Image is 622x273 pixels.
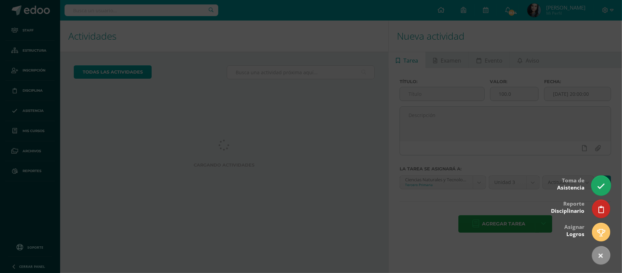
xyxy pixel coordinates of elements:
span: Disciplinario [551,207,584,214]
div: Toma de [557,172,584,195]
span: Asistencia [557,184,584,191]
div: Asignar [564,219,584,241]
div: Reporte [551,196,584,218]
span: Logros [566,231,584,238]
